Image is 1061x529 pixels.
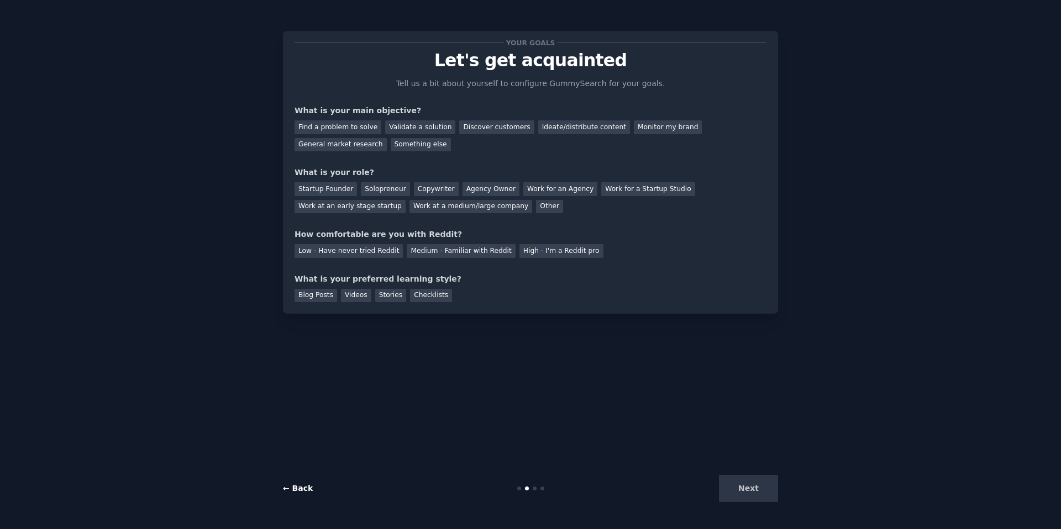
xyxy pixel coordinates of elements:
[538,120,630,134] div: Ideate/distribute content
[283,484,313,493] a: ← Back
[295,289,337,303] div: Blog Posts
[295,167,766,178] div: What is your role?
[459,120,534,134] div: Discover customers
[519,244,603,258] div: High - I'm a Reddit pro
[295,182,357,196] div: Startup Founder
[295,200,406,214] div: Work at an early stage startup
[295,138,387,152] div: General market research
[523,182,597,196] div: Work for an Agency
[361,182,409,196] div: Solopreneur
[463,182,519,196] div: Agency Owner
[295,229,766,240] div: How comfortable are you with Reddit?
[410,289,452,303] div: Checklists
[504,37,557,49] span: Your goals
[295,120,381,134] div: Find a problem to solve
[391,138,451,152] div: Something else
[409,200,532,214] div: Work at a medium/large company
[385,120,455,134] div: Validate a solution
[391,78,670,89] p: Tell us a bit about yourself to configure GummySearch for your goals.
[295,244,403,258] div: Low - Have never tried Reddit
[536,200,563,214] div: Other
[295,273,766,285] div: What is your preferred learning style?
[295,105,766,117] div: What is your main objective?
[295,51,766,70] p: Let's get acquainted
[634,120,702,134] div: Monitor my brand
[407,244,515,258] div: Medium - Familiar with Reddit
[341,289,371,303] div: Videos
[601,182,695,196] div: Work for a Startup Studio
[414,182,459,196] div: Copywriter
[375,289,406,303] div: Stories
